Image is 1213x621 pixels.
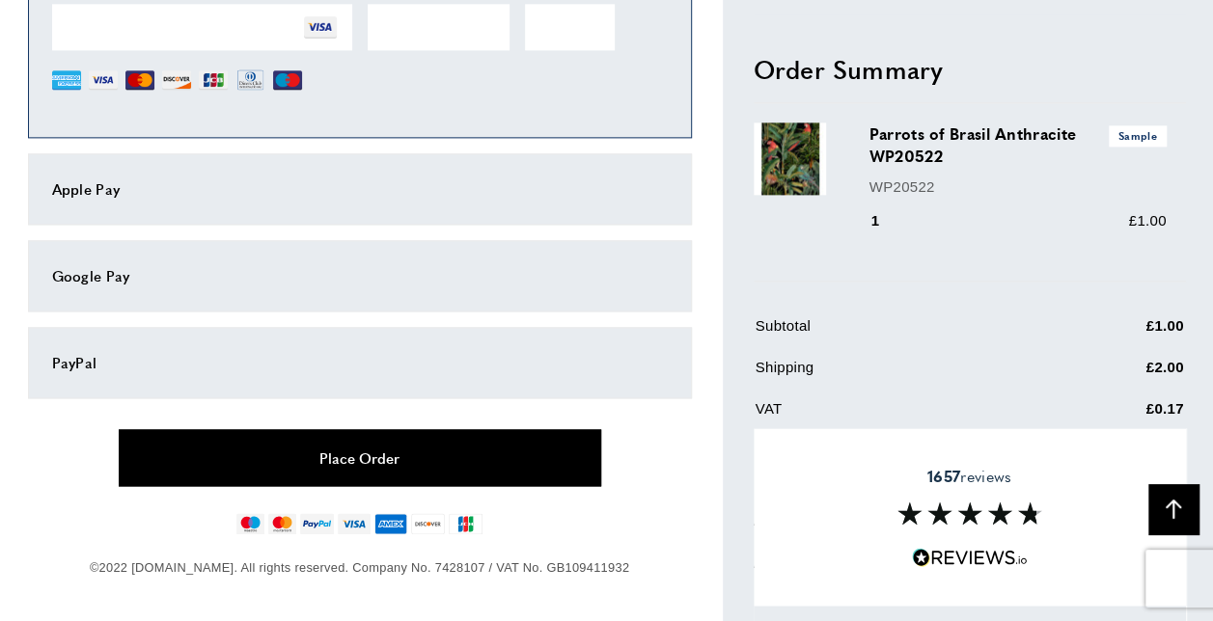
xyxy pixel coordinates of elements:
p: WP20522 [869,175,1167,199]
img: paypal [300,513,334,534]
div: 1 [869,209,907,232]
img: maestro [236,513,264,534]
img: Reviews section [897,502,1042,526]
img: DI.png [162,66,191,94]
img: MC.png [125,66,154,94]
img: mastercard [268,513,296,534]
div: PayPal [52,351,668,374]
img: VI.png [89,66,118,94]
img: DN.png [235,66,266,94]
span: Sample [1109,126,1167,147]
span: reviews [927,467,1011,486]
strong: 1657 [927,465,960,487]
button: Place Order [119,429,601,486]
span: £1.00 [1128,212,1166,229]
img: jcb [449,513,482,534]
span: ©2022 [DOMAIN_NAME]. All rights reserved. Company No. 7428107 / VAT No. GB109411932 [90,560,629,575]
td: £0.17 [1051,397,1184,435]
img: VI.png [304,11,337,43]
h2: Order Summary [754,52,1186,87]
img: discover [411,513,445,534]
img: Reviews.io 5 stars [912,549,1028,567]
img: MI.png [273,66,302,94]
iframe: Secure Credit Card Frame - Expiration Date [368,4,510,50]
h3: Parrots of Brasil Anthracite WP20522 [869,123,1167,168]
iframe: Secure Credit Card Frame - Credit Card Number [52,4,352,50]
td: £2.00 [1051,356,1184,393]
img: AE.png [52,66,81,94]
td: £1.00 [1051,314,1184,352]
td: Subtotal [756,314,1049,352]
img: Parrots of Brasil Anthracite WP20522 [754,123,826,196]
div: Google Pay [52,264,668,287]
img: JCB.png [199,66,228,94]
td: Shipping [756,356,1049,393]
td: VAT [756,397,1049,435]
img: visa [338,513,370,534]
div: Apple Pay [52,177,668,201]
iframe: Secure Credit Card Frame - CVV [525,4,615,50]
img: american-express [374,513,408,534]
